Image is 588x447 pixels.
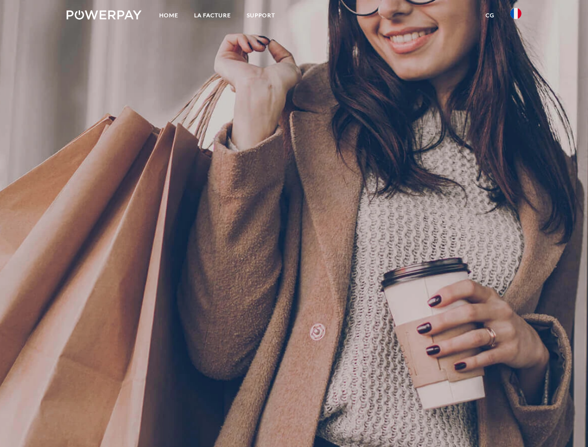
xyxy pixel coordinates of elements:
[67,10,142,20] img: logo-powerpay-white.svg
[151,7,186,24] a: Home
[186,7,239,24] a: LA FACTURE
[478,7,502,24] a: CG
[510,8,521,19] img: fr
[239,7,283,24] a: Support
